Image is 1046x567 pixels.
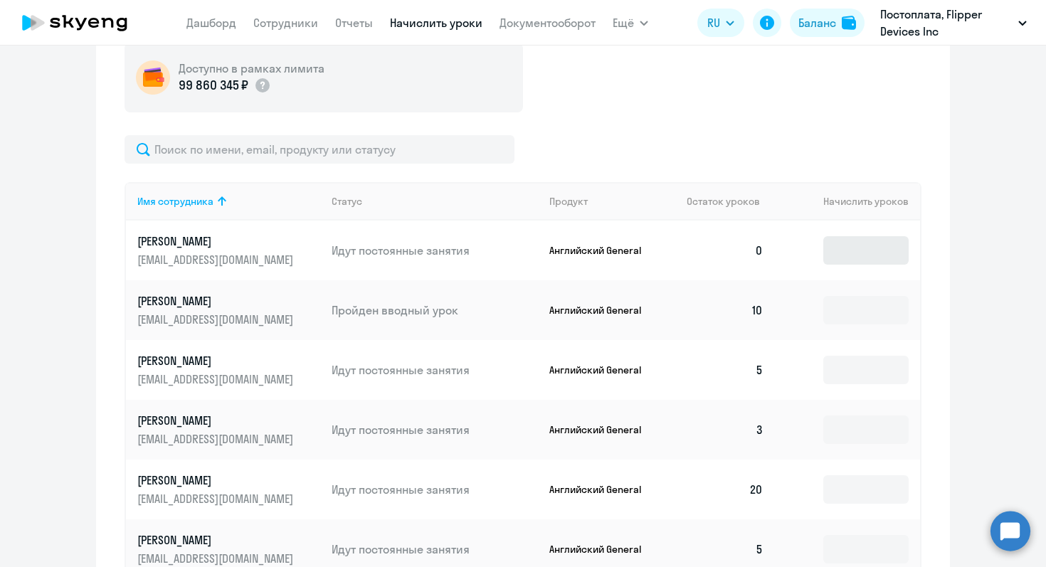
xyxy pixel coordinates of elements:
[137,491,297,507] p: [EMAIL_ADDRESS][DOMAIN_NAME]
[137,353,297,369] p: [PERSON_NAME]
[675,221,775,280] td: 0
[697,9,744,37] button: RU
[137,293,320,327] a: [PERSON_NAME][EMAIL_ADDRESS][DOMAIN_NAME]
[137,413,320,447] a: [PERSON_NAME][EMAIL_ADDRESS][DOMAIN_NAME]
[332,482,538,497] p: Идут постоянные занятия
[335,16,373,30] a: Отчеты
[549,304,656,317] p: Английский General
[549,195,676,208] div: Продукт
[137,551,297,566] p: [EMAIL_ADDRESS][DOMAIN_NAME]
[500,16,596,30] a: Документооборот
[790,9,865,37] button: Балансbalance
[332,243,538,258] p: Идут постоянные занятия
[549,483,656,496] p: Английский General
[549,543,656,556] p: Английский General
[186,16,236,30] a: Дашборд
[332,541,538,557] p: Идут постоянные занятия
[842,16,856,30] img: balance
[137,312,297,327] p: [EMAIL_ADDRESS][DOMAIN_NAME]
[549,244,656,257] p: Английский General
[137,293,297,309] p: [PERSON_NAME]
[137,195,213,208] div: Имя сотрудника
[332,195,538,208] div: Статус
[137,195,320,208] div: Имя сотрудника
[675,340,775,400] td: 5
[687,195,775,208] div: Остаток уроков
[137,472,320,507] a: [PERSON_NAME][EMAIL_ADDRESS][DOMAIN_NAME]
[613,9,648,37] button: Ещё
[137,371,297,387] p: [EMAIL_ADDRESS][DOMAIN_NAME]
[549,364,656,376] p: Английский General
[332,195,362,208] div: Статус
[137,353,320,387] a: [PERSON_NAME][EMAIL_ADDRESS][DOMAIN_NAME]
[798,14,836,31] div: Баланс
[137,252,297,267] p: [EMAIL_ADDRESS][DOMAIN_NAME]
[137,472,297,488] p: [PERSON_NAME]
[332,362,538,378] p: Идут постоянные занятия
[687,195,760,208] span: Остаток уроков
[332,302,538,318] p: Пройден вводный урок
[125,135,514,164] input: Поиск по имени, email, продукту или статусу
[549,195,588,208] div: Продукт
[675,400,775,460] td: 3
[137,532,320,566] a: [PERSON_NAME][EMAIL_ADDRESS][DOMAIN_NAME]
[613,14,634,31] span: Ещё
[137,233,320,267] a: [PERSON_NAME][EMAIL_ADDRESS][DOMAIN_NAME]
[390,16,482,30] a: Начислить уроки
[332,422,538,438] p: Идут постоянные занятия
[137,431,297,447] p: [EMAIL_ADDRESS][DOMAIN_NAME]
[675,280,775,340] td: 10
[179,76,248,95] p: 99 860 345 ₽
[137,413,297,428] p: [PERSON_NAME]
[707,14,720,31] span: RU
[675,460,775,519] td: 20
[253,16,318,30] a: Сотрудники
[137,532,297,548] p: [PERSON_NAME]
[549,423,656,436] p: Английский General
[137,233,297,249] p: [PERSON_NAME]
[179,60,324,76] h5: Доступно в рамках лимита
[136,60,170,95] img: wallet-circle.png
[873,6,1034,40] button: Постоплата, Flipper Devices Inc
[880,6,1013,40] p: Постоплата, Flipper Devices Inc
[775,182,920,221] th: Начислить уроков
